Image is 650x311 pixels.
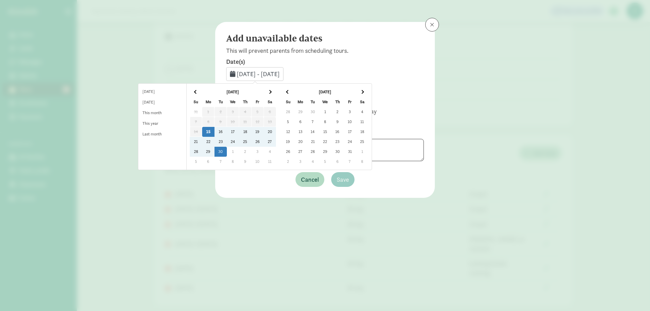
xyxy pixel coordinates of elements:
td: 4 [306,157,319,167]
td: 1 [227,147,239,157]
td: 24 [344,137,356,147]
td: 30 [331,147,344,157]
td: 11 [356,117,368,127]
td: 28 [282,107,294,117]
td: 27 [294,147,306,157]
p: This will prevent parents from scheduling tours. [226,47,424,55]
td: 29 [294,107,306,117]
th: Th [331,97,344,107]
td: 15 [319,127,331,137]
td: 6 [294,117,306,127]
td: 14 [306,127,319,137]
td: 27 [264,137,276,147]
td: 29 [319,147,331,157]
td: 3 [294,157,306,167]
td: 7 [344,157,356,167]
td: 12 [282,127,294,137]
td: 10 [251,157,264,167]
th: Th [239,97,251,107]
td: 21 [306,137,319,147]
td: 3 [251,147,264,157]
h4: Add unavailable dates [226,33,418,44]
td: 30 [214,147,227,157]
td: 2 [331,107,344,117]
td: 28 [306,147,319,157]
td: 19 [282,137,294,147]
button: Save [331,172,355,187]
td: 30 [306,107,319,117]
td: 1 [356,147,368,157]
td: 5 [190,157,202,167]
td: 2 [239,147,251,157]
li: [DATE] [138,86,186,97]
td: 9 [239,157,251,167]
td: 5 [282,117,294,127]
td: 2 [282,157,294,167]
td: 23 [331,137,344,147]
td: 26 [282,147,294,157]
th: Sa [264,97,276,107]
td: 17 [227,127,239,137]
th: Su [282,97,294,107]
li: This month [138,108,186,118]
li: Last month [138,129,186,140]
span: [DATE] - [DATE] [237,70,280,78]
button: Cancel [295,172,324,187]
td: 31 [344,147,356,157]
td: 21 [190,137,202,147]
td: 20 [264,127,276,137]
td: 5 [319,157,331,167]
label: Date(s) [226,58,424,66]
td: 8 [356,157,368,167]
th: Mo [202,97,214,107]
td: 7 [306,117,319,127]
td: 25 [239,137,251,147]
td: 9 [331,117,344,127]
th: Fr [251,97,264,107]
td: 4 [356,107,368,117]
td: 1 [319,107,331,117]
li: [DATE] [138,97,186,108]
td: 28 [190,147,202,157]
td: 15 [202,127,214,137]
td: 8 [227,157,239,167]
td: 23 [214,137,227,147]
th: Fr [344,97,356,107]
td: 24 [227,137,239,147]
td: 8 [319,117,331,127]
td: 19 [251,127,264,137]
td: 7 [214,157,227,167]
td: 18 [356,127,368,137]
td: 10 [344,117,356,127]
th: We [319,97,331,107]
td: 20 [294,137,306,147]
td: 26 [251,137,264,147]
td: 25 [356,137,368,147]
span: Cancel [301,175,319,184]
th: Mo [294,97,306,107]
iframe: Chat Widget [616,278,650,311]
th: Tu [306,97,319,107]
li: This year [138,118,186,129]
th: Tu [214,97,227,107]
td: 22 [319,137,331,147]
td: 3 [344,107,356,117]
td: 17 [344,127,356,137]
th: Sa [356,97,368,107]
td: 16 [214,127,227,137]
td: 6 [202,157,214,167]
td: 16 [331,127,344,137]
td: 6 [331,157,344,167]
th: [DATE] [294,87,356,97]
td: 18 [239,127,251,137]
th: Su [190,97,202,107]
th: We [227,97,239,107]
span: Save [337,175,349,184]
td: 22 [202,137,214,147]
td: 4 [264,147,276,157]
td: 13 [294,127,306,137]
th: [DATE] [202,87,264,97]
td: 29 [202,147,214,157]
td: 11 [264,157,276,167]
